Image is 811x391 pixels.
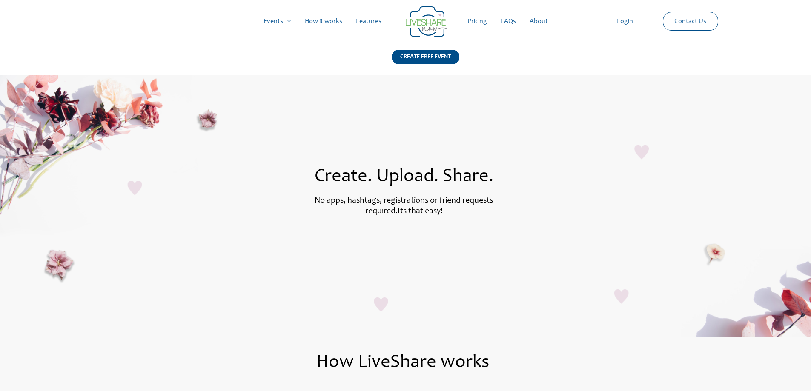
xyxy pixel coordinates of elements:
[392,50,459,64] div: CREATE FREE EVENT
[406,6,448,37] img: LiveShare logo - Capture & Share Event Memories
[461,8,494,35] a: Pricing
[15,8,796,35] nav: Site Navigation
[257,8,298,35] a: Events
[610,8,640,35] a: Login
[523,8,555,35] a: About
[315,197,493,216] label: No apps, hashtags, registrations or friend requests required.
[298,8,349,35] a: How it works
[398,207,443,216] label: Its that easy!
[392,50,459,75] a: CREATE FREE EVENT
[668,12,713,30] a: Contact Us
[494,8,523,35] a: FAQs
[86,354,720,372] h1: How LiveShare works
[315,168,493,186] span: Create. Upload. Share.
[349,8,388,35] a: Features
